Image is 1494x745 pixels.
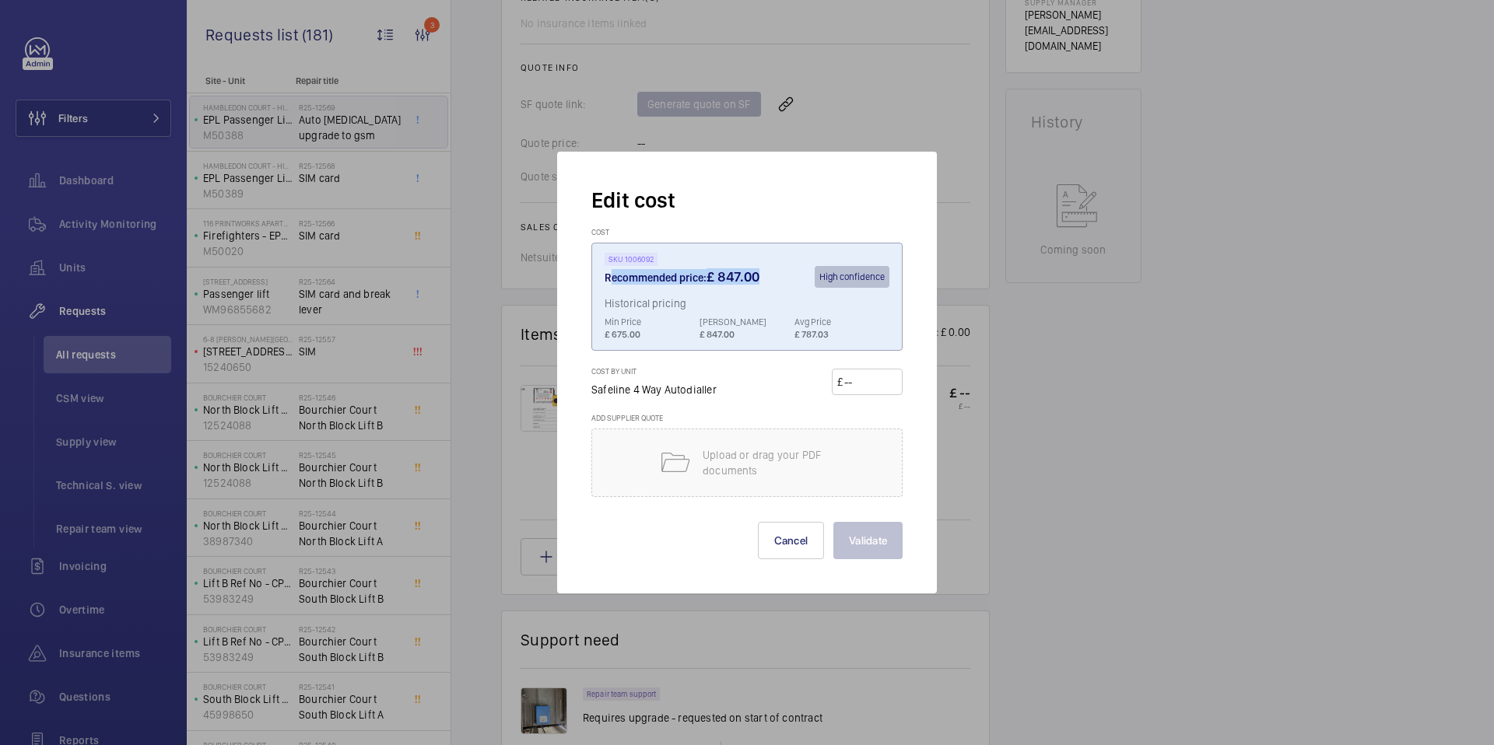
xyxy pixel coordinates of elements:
div: £ [837,374,843,390]
p: Upload or drag your PDF documents [703,447,835,478]
p: Avg Price [794,316,889,328]
h3: Cost by unit [591,366,732,382]
span: High confidence [819,271,885,282]
p: SKU 1006092 [608,257,654,262]
p: £ 847.00 [700,328,794,341]
h3: Cost [591,227,903,243]
p: [PERSON_NAME] [700,316,794,328]
h3: Recommended price: [605,269,759,285]
b: £ 847.00 [707,268,759,285]
span: Safeline 4 Way Autodialler [591,383,717,396]
h3: Add supplier quote [591,413,903,428]
p: £ 787.03 [794,328,889,341]
p: Min Price [605,316,700,328]
input: -- [843,369,897,394]
button: Cancel [758,522,825,559]
p: £ 675.00 [605,328,700,341]
button: Validate [833,522,903,559]
p: Historical pricing [605,297,889,316]
h2: Edit cost [591,186,903,215]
